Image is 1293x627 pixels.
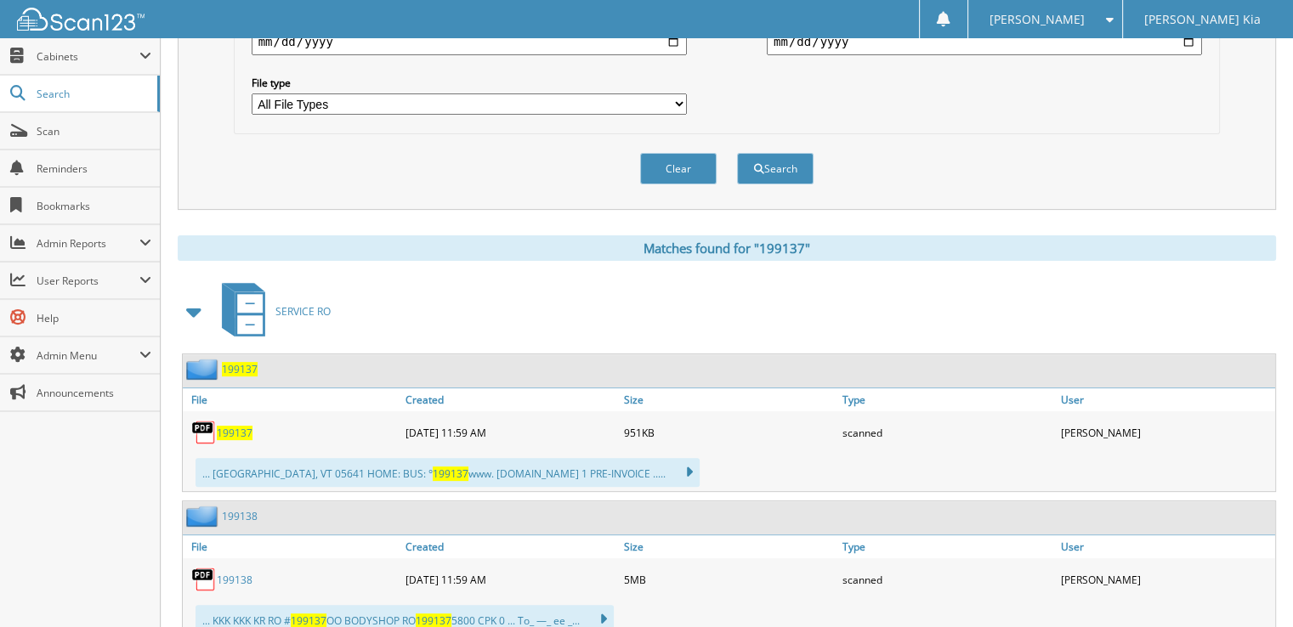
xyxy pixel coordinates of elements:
span: [PERSON_NAME] Kia [1144,14,1261,25]
a: Type [838,535,1057,558]
span: Announcements [37,386,151,400]
div: [PERSON_NAME] [1057,562,1275,596]
span: Scan [37,124,151,138]
span: User Reports [37,274,139,288]
span: 199137 [433,466,468,481]
div: scanned [838,562,1057,596]
a: Type [838,388,1057,411]
a: 199137 [222,362,258,376]
div: 951KB [620,415,838,449]
a: User [1057,388,1275,411]
span: Bookmarks [37,199,151,213]
label: File type [252,76,687,90]
div: [DATE] 11:59 AM [401,562,620,596]
div: ... [GEOGRAPHIC_DATA], VT 05641 HOME: BUS: ° www. [DOMAIN_NAME] 1 PRE-INVOICE ..... [196,458,700,487]
img: scan123-logo-white.svg [17,8,145,31]
span: Admin Reports [37,236,139,251]
a: User [1057,535,1275,558]
span: Cabinets [37,49,139,64]
button: Clear [640,153,717,184]
span: Admin Menu [37,348,139,363]
div: 5MB [620,562,838,596]
a: Created [401,388,620,411]
div: scanned [838,415,1057,449]
a: 199137 [217,426,252,440]
img: folder2.png [186,506,222,527]
div: [DATE] 11:59 AM [401,415,620,449]
span: Search [37,87,149,101]
iframe: Chat Widget [1208,545,1293,627]
a: File [183,535,401,558]
span: Help [37,311,151,325]
a: 199138 [222,509,258,523]
a: Size [620,388,838,411]
a: SERVICE RO [212,278,331,345]
div: [PERSON_NAME] [1057,415,1275,449]
span: SERVICE RO [275,304,331,319]
div: Matches found for "199137" [178,235,1276,261]
img: folder2.png [186,359,222,380]
a: File [183,388,401,411]
button: Search [737,153,814,184]
span: [PERSON_NAME] [990,14,1085,25]
input: start [252,28,687,55]
input: end [767,28,1202,55]
span: Reminders [37,161,151,176]
img: PDF.png [191,420,217,445]
img: PDF.png [191,567,217,592]
a: Created [401,535,620,558]
a: Size [620,535,838,558]
a: 199138 [217,573,252,587]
